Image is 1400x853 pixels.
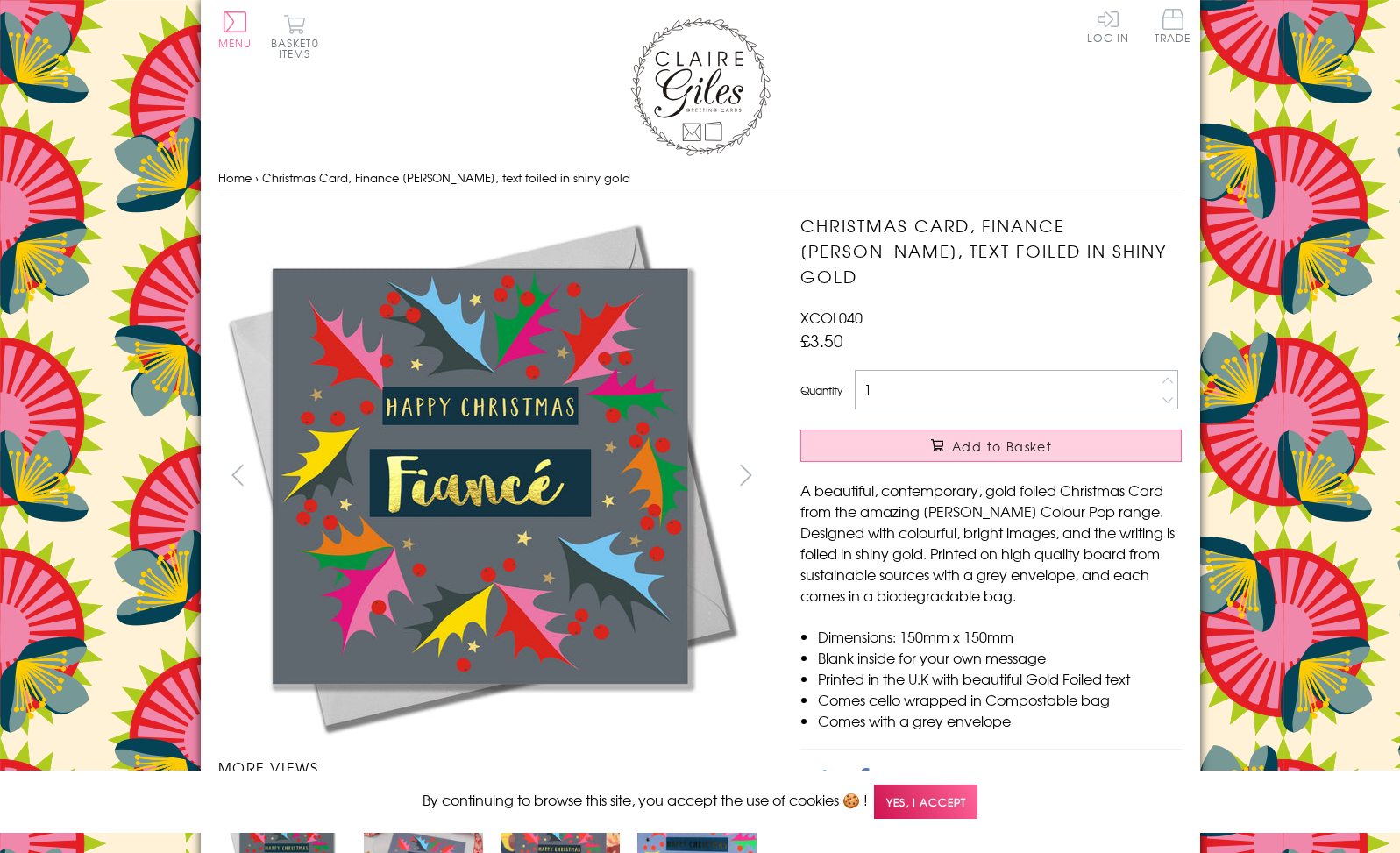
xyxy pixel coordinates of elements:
a: Trade [1155,9,1191,46]
a: Log In [1087,9,1129,43]
img: Christmas Card, Finance Bright Holly, text foiled in shiny gold [765,213,1291,739]
a: Home [218,169,252,186]
li: Printed in the U.K with beautiful Gold Foiled text [818,668,1182,689]
button: prev [218,455,258,494]
span: Menu [218,35,252,51]
span: £3.50 [800,328,843,352]
nav: breadcrumbs [218,160,1183,196]
h1: Christmas Card, Finance [PERSON_NAME], text foiled in shiny gold [800,213,1182,288]
img: Christmas Card, Finance Bright Holly, text foiled in shiny gold [217,213,743,739]
button: Basket0 items [271,14,319,59]
p: A beautiful, contemporary, gold foiled Christmas Card from the amazing [PERSON_NAME] Colour Pop r... [800,480,1182,606]
span: Christmas Card, Finance [PERSON_NAME], text foiled in shiny gold [262,169,630,186]
button: next [726,455,765,494]
span: Trade [1155,9,1191,43]
span: Yes, I accept [874,785,977,819]
span: XCOL040 [800,307,863,328]
span: › [255,169,259,186]
span: 0 items [279,35,319,61]
button: Menu [218,11,252,48]
li: Dimensions: 150mm x 150mm [818,626,1182,647]
li: Comes with a grey envelope [818,710,1182,731]
li: Comes cello wrapped in Compostable bag [818,689,1182,710]
label: Quantity [800,382,842,398]
li: Blank inside for your own message [818,647,1182,668]
button: Add to Basket [800,430,1182,462]
img: Claire Giles Greetings Cards [630,18,771,156]
span: Add to Basket [952,437,1052,455]
h3: More views [218,757,766,778]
